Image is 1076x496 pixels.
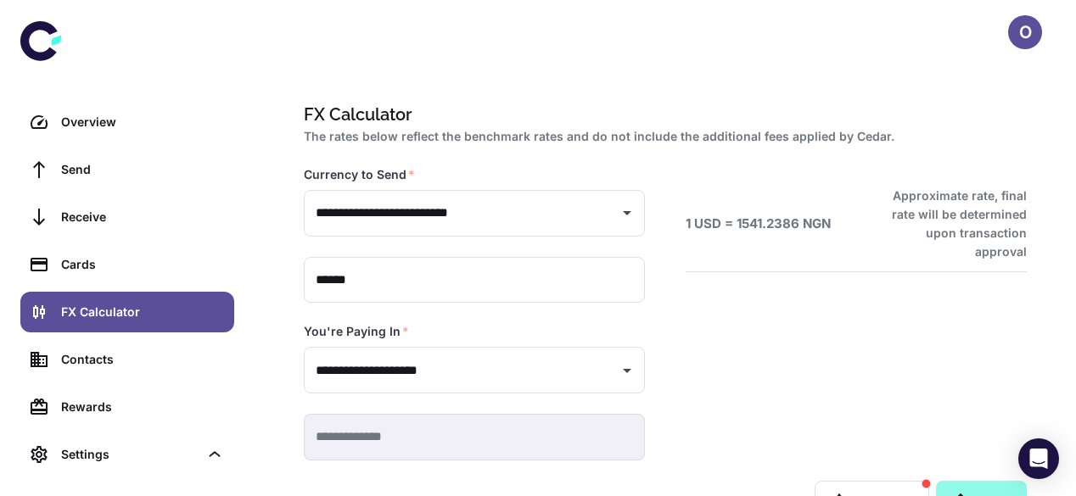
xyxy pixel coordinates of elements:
h6: Approximate rate, final rate will be determined upon transaction approval [873,187,1027,261]
button: Open [615,359,639,382]
h1: FX Calculator [304,102,1020,127]
a: Cards [20,244,234,285]
div: Settings [20,434,234,475]
a: FX Calculator [20,292,234,332]
div: Overview [61,113,224,131]
div: Contacts [61,350,224,369]
button: O [1008,15,1042,49]
div: Receive [61,208,224,226]
label: You're Paying In [304,323,409,340]
div: Settings [61,445,199,464]
a: Receive [20,197,234,237]
a: Send [20,149,234,190]
h6: 1 USD = 1541.2386 NGN [686,215,831,234]
a: Rewards [20,387,234,427]
div: FX Calculator [61,303,224,321]
div: Cards [61,255,224,274]
div: Rewards [61,398,224,416]
a: Overview [20,102,234,142]
button: Open [615,201,639,225]
div: Open Intercom Messenger [1018,438,1059,479]
a: Contacts [20,339,234,380]
div: Send [61,160,224,179]
label: Currency to Send [304,166,415,183]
